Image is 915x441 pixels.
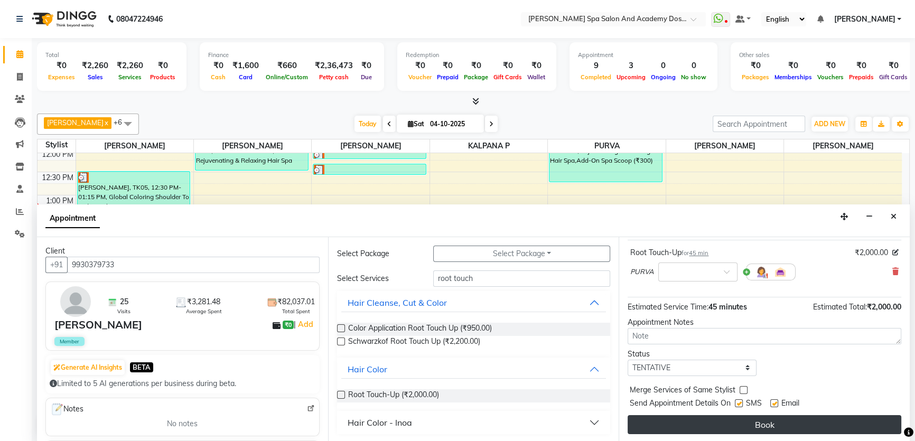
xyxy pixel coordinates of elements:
div: 0 [648,60,678,72]
span: No show [678,73,709,81]
button: Book [628,415,901,434]
img: Interior.png [774,266,787,278]
span: 45 minutes [708,302,747,312]
div: ₹1,600 [228,60,263,72]
button: Hair Color - Inoa [341,413,606,432]
span: [PERSON_NAME] [312,139,429,153]
span: KALPANA P [430,139,547,153]
small: for [681,249,708,257]
div: 12:30 PM [40,172,76,183]
div: Status [628,349,757,360]
span: [PERSON_NAME] [784,139,902,153]
img: logo [27,4,99,34]
div: Select Services [329,273,426,284]
div: ₹2,36,473 [311,60,357,72]
div: ₹0 [147,60,178,72]
div: Hair Cleanse, Cut & Color [348,296,447,309]
span: 45 min [689,249,708,257]
div: Client [45,246,320,257]
div: ₹2,260 [78,60,113,72]
button: Close [886,209,901,225]
span: Send Appointment Details On [630,398,731,411]
span: Expenses [45,73,78,81]
div: Redemption [406,51,548,60]
div: Hair Color [348,363,387,376]
span: ADD NEW [814,120,845,128]
div: ₹2,260 [113,60,147,72]
div: 1:00 PM [44,195,76,207]
span: ₹0 [283,321,294,329]
span: PURVA [630,267,654,277]
span: Notes [50,402,83,416]
span: Visits [117,307,130,315]
div: ₹0 [208,60,228,72]
span: | [294,318,314,331]
span: [PERSON_NAME] [194,139,311,153]
span: Merge Services of Same Stylist [630,384,735,398]
span: [PERSON_NAME] [834,14,895,25]
span: Card [236,73,255,81]
span: Products [147,73,178,81]
span: Root Touch-Up (₹2,000.00) [348,389,439,402]
span: Packages [739,73,772,81]
div: ₹0 [357,60,376,72]
div: [PERSON_NAME], TK05, 12:30 PM-01:15 PM, Global Coloring Shoulder To Mid Length [78,172,190,205]
div: Other sales [739,51,910,60]
div: ₹0 [406,60,434,72]
span: Member [54,337,85,346]
div: 9 [578,60,614,72]
input: Search by Name/Mobile/Email/Code [67,257,320,273]
div: Stylist [38,139,76,151]
span: ₹2,000.00 [855,247,888,258]
span: Schwarzkof Root Touch Up (₹2,200.00) [348,336,480,349]
div: Appointment [578,51,709,60]
img: Hairdresser.png [755,266,768,278]
i: Edit price [892,249,899,256]
span: Vouchers [815,73,846,81]
img: avatar [60,286,91,317]
div: 12:00 PM [40,149,76,160]
div: 3 [614,60,648,72]
div: ₹0 [434,60,461,72]
span: Package [461,73,491,81]
span: ₹2,000.00 [867,302,901,312]
div: [PERSON_NAME], TK02, 12:00 PM-12:15 PM, Waxing Side Locks [313,149,426,158]
div: ₹0 [491,60,525,72]
span: [PERSON_NAME] [76,139,193,153]
div: Finance [208,51,376,60]
div: ₹0 [45,60,78,72]
span: Estimated Service Time: [628,302,708,312]
span: Services [116,73,144,81]
span: Upcoming [614,73,648,81]
div: ₹0 [876,60,910,72]
div: Root Touch-Up [630,247,708,258]
input: Search Appointment [713,116,805,132]
span: PURVA [548,139,665,153]
span: No notes [167,418,198,429]
div: [PERSON_NAME], TK02, 12:20 PM-12:35 PM, Waxing Upper Lip [313,164,426,174]
span: Email [781,398,799,411]
div: ₹0 [525,60,548,72]
button: ADD NEW [811,117,848,132]
span: ₹82,037.01 [277,296,315,307]
span: Sat [405,120,427,128]
div: [PERSON_NAME], TK03, 11:30 AM-12:45 PM, Rejuvenating & Relaxing Hair Spa,Add-On Spa Scoop (₹300) [549,126,662,182]
div: ₹660 [263,60,311,72]
span: +6 [114,118,130,126]
span: ₹3,281.48 [187,296,220,307]
span: Today [354,116,381,132]
div: Limited to 5 AI generations per business during beta. [50,378,315,389]
span: Gift Cards [876,73,910,81]
span: Petty cash [316,73,351,81]
span: Prepaids [846,73,876,81]
div: Select Package [329,248,426,259]
span: Voucher [406,73,434,81]
span: Total Spent [282,307,310,315]
span: Ongoing [648,73,678,81]
span: 25 [120,296,128,307]
span: Completed [578,73,614,81]
span: [PERSON_NAME] [666,139,783,153]
span: [PERSON_NAME] [47,118,104,127]
span: Memberships [772,73,815,81]
div: Total [45,51,178,60]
